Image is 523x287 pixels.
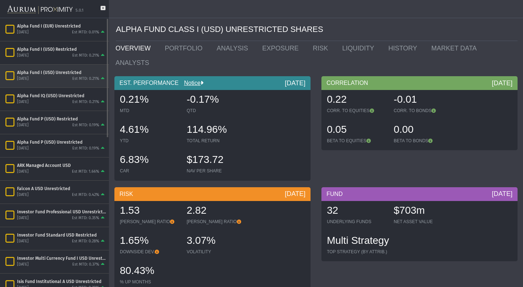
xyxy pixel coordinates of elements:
div: MTD [120,108,179,114]
div: [DATE] [17,53,29,58]
div: Falcon A USD Unrestricted [17,186,106,192]
div: Est MTD: 0.21% [72,53,99,58]
div: [DATE] [17,262,29,267]
div: NAV PER SHARE [187,168,246,174]
div: Alpha Fund P (USD) Unrestricted [17,139,106,145]
div: 2.82 [187,204,246,219]
div: Investor Fund Standard USD Restricted [17,232,106,238]
div: [DATE] [17,169,29,175]
div: Alpha Fund P (USD) Restricted [17,116,106,122]
div: [DATE] [17,76,29,82]
div: [PERSON_NAME] RATIO [120,219,179,225]
div: 6.83% [120,153,179,168]
a: ANALYSIS [211,41,257,56]
div: Est MTD: 0.35% [72,216,99,221]
div: 3.07% [187,234,246,249]
div: TOP STRATEGY (BY ATTRIB.) [327,249,389,255]
div: Isis Fund Institutional A USD Unrestricted [17,279,106,284]
div: Est MTD: 1.66% [72,169,99,175]
div: ALPHA FUND CLASS I (USD) UNRESTRICTED SHARES [116,18,518,41]
div: TOTAL RETURN [187,138,246,144]
div: 32 [327,204,386,219]
div: BETA TO BONDS [394,138,453,144]
div: Investor Fund Professional USD Unrestricted [17,209,106,215]
span: -0.17% [187,94,219,105]
a: HISTORY [383,41,426,56]
div: 0.05 [327,123,386,138]
img: Aurum-Proximity%20white.svg [7,2,73,18]
div: Alpha Fund IQ (USD) Unrestricted [17,93,106,99]
div: [DATE] [17,30,29,35]
div: [DATE] [17,123,29,128]
div: Alpha Fund I (EUR) Unrestricted [17,23,106,29]
div: BETA TO EQUITIES [327,138,386,144]
div: CORR. TO EQUITIES [327,108,386,114]
div: Investor Multi Currency Fund I USD Unrestricted [17,255,106,261]
div: 1.53 [120,204,179,219]
div: 80.43% [120,264,179,279]
a: ANALYSTS [110,56,158,70]
div: Est MTD: 0.01% [72,30,99,35]
a: LIQUIDITY [337,41,383,56]
div: EST. PERFORMANCE [114,76,311,90]
div: Multi Strategy [327,234,389,249]
div: DOWNSIDE DEV. [120,249,179,255]
div: QTD [187,108,246,114]
div: [DATE] [17,99,29,105]
div: Est MTD: 0.21% [72,99,99,105]
div: $173.72 [187,153,246,168]
div: [DATE] [285,189,305,198]
div: -0.01 [394,93,453,108]
a: PORTFOLIO [159,41,211,56]
div: VOLATILITY [187,249,246,255]
div: [DATE] [492,189,512,198]
div: 0.00 [394,123,453,138]
div: 1.65% [120,234,179,249]
a: Notice [179,80,200,86]
div: Alpha Fund I (USD) Restricted [17,46,106,52]
div: 5.0.1 [76,8,84,13]
div: Notice [179,79,203,87]
div: Est MTD: 0.21% [72,76,99,82]
div: $703m [394,204,453,219]
div: Est MTD: 0.28% [72,239,99,244]
div: NET ASSET VALUE [394,219,453,225]
div: [DATE] [17,239,29,244]
div: CORR. TO BONDS [394,108,453,114]
div: CORRELATION [321,76,518,90]
div: Est MTD: 0.42% [72,192,99,198]
div: [DATE] [17,216,29,221]
a: EXPOSURE [257,41,307,56]
div: Est MTD: 0.37% [72,262,99,267]
div: UNDERLYING FUNDS [327,219,386,225]
div: ARK Managed Account USD [17,163,106,168]
div: 4.61% [120,123,179,138]
a: MARKET DATA [426,41,486,56]
div: [DATE] [17,192,29,198]
span: 0.21% [120,94,149,105]
div: CAR [120,168,179,174]
span: 0.22 [327,94,347,105]
div: 114.96% [187,123,246,138]
div: FUND [321,187,518,201]
div: [DATE] [492,79,512,87]
div: Est MTD: 0.19% [72,123,99,128]
div: [DATE] [17,146,29,151]
a: OVERVIEW [110,41,159,56]
div: Est MTD: 0.19% [72,146,99,151]
div: Alpha Fund I (USD) Unrestricted [17,70,106,75]
a: RISK [307,41,337,56]
div: RISK [114,187,311,201]
div: [PERSON_NAME] RATIO [187,219,246,225]
div: % UP MONTHS [120,279,179,285]
div: [DATE] [285,79,305,87]
div: YTD [120,138,179,144]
